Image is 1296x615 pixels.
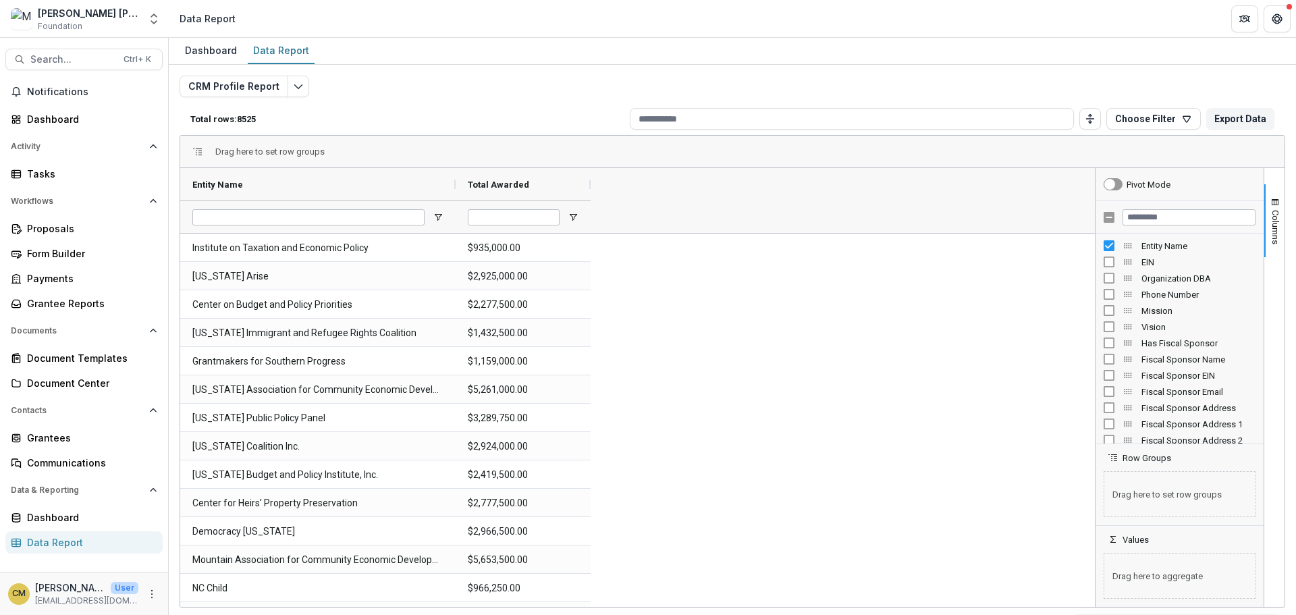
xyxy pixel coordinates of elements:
[468,234,578,262] span: $935,000.00
[1096,432,1264,448] div: Fiscal Sponsor Address 2 Column
[1141,257,1255,267] span: EIN
[1079,108,1101,130] button: Toggle auto height
[5,427,163,449] a: Grantees
[192,209,425,225] input: Entity Name Filter Input
[190,114,624,124] p: Total rows: 8525
[1123,453,1171,463] span: Row Groups
[1096,286,1264,302] div: Phone Number Column
[121,52,154,67] div: Ctrl + K
[192,319,443,347] span: [US_STATE] Immigrant and Refugee Rights Coalition
[1127,180,1170,190] div: Pivot Mode
[248,41,315,60] div: Data Report
[1096,367,1264,383] div: Fiscal Sponsor EIN Column
[35,581,105,595] p: [PERSON_NAME]
[1264,5,1291,32] button: Get Help
[180,41,242,60] div: Dashboard
[5,49,163,70] button: Search...
[180,11,236,26] div: Data Report
[1096,400,1264,416] div: Fiscal Sponsor Address Column
[468,489,578,517] span: $2,777,500.00
[1141,241,1255,251] span: Entity Name
[468,574,578,602] span: $966,250.00
[468,319,578,347] span: $1,432,500.00
[180,38,242,64] a: Dashboard
[468,518,578,545] span: $2,966,500.00
[468,348,578,375] span: $1,159,000.00
[1141,322,1255,332] span: Vision
[468,461,578,489] span: $2,419,500.00
[5,479,163,501] button: Open Data & Reporting
[1096,416,1264,432] div: Fiscal Sponsor Address 1 Column
[1141,403,1255,413] span: Fiscal Sponsor Address
[192,574,443,602] span: NC Child
[174,9,241,28] nav: breadcrumb
[468,546,578,574] span: $5,653,500.00
[5,108,163,130] a: Dashboard
[192,263,443,290] span: [US_STATE] Arise
[288,76,309,97] button: Edit selected report
[1141,338,1255,348] span: Has Fiscal Sponsor
[5,242,163,265] a: Form Builder
[27,510,152,525] div: Dashboard
[1096,270,1264,286] div: Organization DBA Column
[192,518,443,545] span: Democracy [US_STATE]
[468,404,578,432] span: $3,289,750.00
[30,54,115,65] span: Search...
[192,489,443,517] span: Center for Heirs' Property Preservation
[5,81,163,103] button: Notifications
[1141,354,1255,365] span: Fiscal Sponsor Name
[5,452,163,474] a: Communications
[468,209,560,225] input: Total Awarded Filter Input
[11,406,144,415] span: Contacts
[468,180,529,190] span: Total Awarded
[111,582,138,594] p: User
[5,531,163,554] a: Data Report
[1141,290,1255,300] span: Phone Number
[192,348,443,375] span: Grantmakers for Southern Progress
[1096,545,1264,607] div: Values
[1141,419,1255,429] span: Fiscal Sponsor Address 1
[1096,335,1264,351] div: Has Fiscal Sponsor Column
[27,246,152,261] div: Form Builder
[192,376,443,404] span: [US_STATE] Association for Community Economic Development
[1123,535,1149,545] span: Values
[1096,254,1264,270] div: EIN Column
[1123,209,1255,225] input: Filter Columns Input
[192,234,443,262] span: Institute on Taxation and Economic Policy
[1096,383,1264,400] div: Fiscal Sponsor Email Column
[468,433,578,460] span: $2,924,000.00
[192,433,443,460] span: [US_STATE] Coalition Inc.
[215,146,325,157] span: Drag here to set row groups
[568,212,578,223] button: Open Filter Menu
[5,292,163,315] a: Grantee Reports
[12,589,26,598] div: Christine Mayers
[248,38,315,64] a: Data Report
[27,535,152,550] div: Data Report
[1096,463,1264,525] div: Row Groups
[27,431,152,445] div: Grantees
[433,212,443,223] button: Open Filter Menu
[1206,108,1274,130] button: Export Data
[5,506,163,529] a: Dashboard
[5,163,163,185] a: Tasks
[5,400,163,421] button: Open Contacts
[38,6,139,20] div: [PERSON_NAME] [PERSON_NAME] Data Sandbox
[27,296,152,311] div: Grantee Reports
[144,5,163,32] button: Open entity switcher
[11,142,144,151] span: Activity
[192,180,243,190] span: Entity Name
[468,291,578,319] span: $2,277,500.00
[1096,319,1264,335] div: Vision Column
[5,347,163,369] a: Document Templates
[1096,238,1264,254] div: Entity Name Column
[215,146,325,157] div: Row Groups
[27,112,152,126] div: Dashboard
[5,267,163,290] a: Payments
[1096,302,1264,319] div: Mission Column
[192,461,443,489] span: [US_STATE] Budget and Policy Institute, Inc.
[1096,351,1264,367] div: Fiscal Sponsor Name Column
[11,485,144,495] span: Data & Reporting
[1270,210,1280,244] span: Columns
[1141,435,1255,446] span: Fiscal Sponsor Address 2
[27,221,152,236] div: Proposals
